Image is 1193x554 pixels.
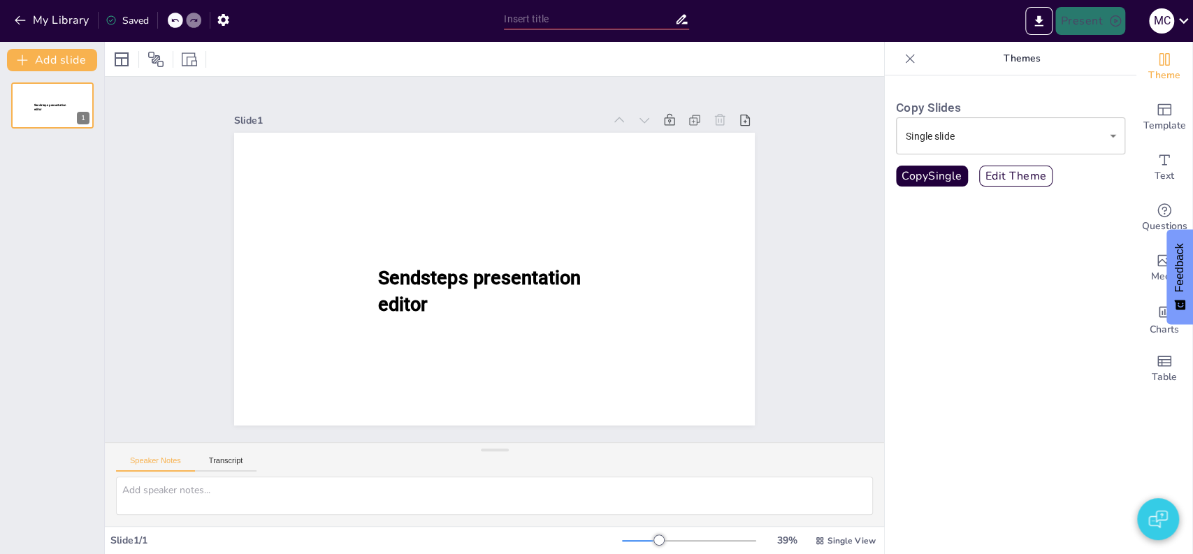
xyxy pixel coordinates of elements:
button: My Library [10,9,95,31]
button: Edit Theme [979,166,1053,187]
span: Feedback [1173,243,1186,292]
div: Slide 1 [234,114,604,127]
div: 1 [11,82,94,129]
div: Add a table [1136,344,1192,394]
p: Themes [921,42,1122,75]
input: Insert title [504,9,674,29]
div: Add charts and graphs [1136,293,1192,344]
button: Present [1055,7,1125,35]
div: Layout [110,48,133,71]
button: M C [1149,7,1174,35]
span: Theme [1148,68,1180,83]
button: Feedback - Show survey [1166,229,1193,324]
div: 1 [77,112,89,124]
div: Add text boxes [1136,143,1192,193]
div: Saved [106,14,149,27]
div: 39 % [770,534,804,547]
div: Slide 1 / 1 [110,534,622,547]
span: Sendsteps presentation editor [34,103,66,111]
button: CopySingle [896,166,968,187]
div: Get real-time input from your audience [1136,193,1192,243]
div: Add ready made slides [1136,92,1192,143]
button: Transcript [195,456,257,472]
span: Text [1155,168,1174,184]
span: Position [147,51,164,68]
span: Single View [827,535,876,546]
div: Change the overall theme [1136,42,1192,92]
button: Add slide [7,49,97,71]
button: Speaker Notes [116,456,195,472]
span: Charts [1150,322,1179,337]
span: Questions [1142,219,1187,234]
span: Media [1151,269,1178,284]
button: Export to PowerPoint [1025,7,1053,35]
span: Sendsteps presentation editor [378,267,581,316]
div: Single slide [896,117,1125,154]
h6: Copy Slides [896,98,1125,117]
div: Add images, graphics, shapes or video [1136,243,1192,293]
span: Template [1143,118,1186,133]
div: Resize presentation [179,48,200,71]
span: Table [1152,370,1177,385]
div: M C [1149,8,1174,34]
